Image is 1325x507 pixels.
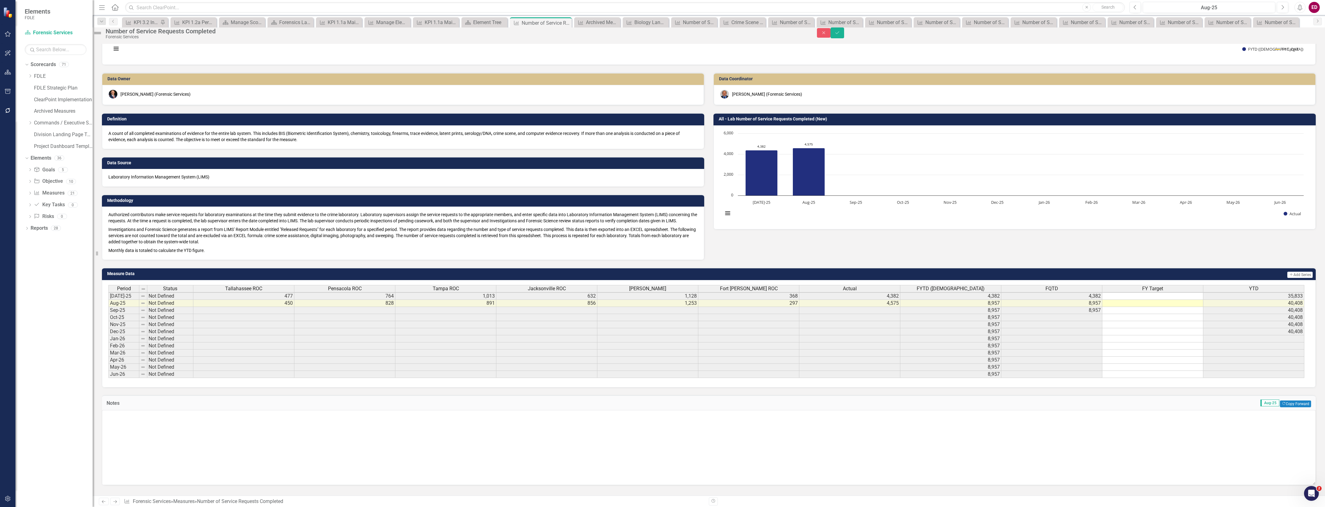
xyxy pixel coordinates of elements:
text: 6,000 [724,130,733,136]
td: 8,957 [1001,307,1102,314]
a: Measures [173,498,195,504]
td: May-26 [108,364,139,371]
td: Not Defined [147,364,193,371]
td: 828 [294,300,395,307]
img: 8DAGhfEEPCf229AAAAAElFTkSuQmCC [141,343,145,348]
text: May-26 [1226,199,1240,205]
div: 36 [54,155,64,161]
a: Key Tasks [34,201,65,208]
text: Nov-25 [944,199,957,205]
td: 450 [193,300,294,307]
span: 2 [1317,486,1322,491]
h3: Data Source [107,161,701,165]
td: Not Defined [147,321,193,328]
td: Not Defined [147,335,193,342]
span: Aug-25 [1260,400,1279,406]
a: Number of Service Requests Completed [1109,19,1152,26]
div: Number of Service Requests Completed [1022,19,1055,26]
span: 😐 [102,443,111,455]
span: Tallahassee ROC [225,286,262,291]
td: 8,957 [900,364,1001,371]
div: [PERSON_NAME] (Forensic Services) [732,91,802,97]
span: Period [117,286,131,291]
td: 40,408 [1203,328,1304,335]
td: Oct-25 [108,314,139,321]
a: KPI 1.1a Maintain a positive laboratory capacity score based on effective forensic staff. (Copy) [414,19,457,26]
div: 0 [68,202,78,207]
td: [DATE]-25 [108,292,139,300]
button: Search [1092,3,1123,12]
span: Actual [843,286,857,291]
text: Aug-25 [802,199,815,205]
img: 8DAGhfEEPCf229AAAAAElFTkSuQmCC [141,372,145,377]
span: FYTD ([DEMOGRAPHIC_DATA]) [917,286,985,291]
div: 10 [66,179,76,184]
span: Pensacola ROC [328,286,362,291]
text: 4,382 [757,144,766,149]
text: 2,000 [724,171,733,177]
span: Fort [PERSON_NAME] ROC [720,286,778,291]
img: 8DAGhfEEPCf229AAAAAElFTkSuQmCC [141,315,145,320]
td: 8,957 [900,300,1001,307]
div: Archived Measures [586,19,619,26]
div: Number of Service Requests Completed [1071,19,1104,26]
h3: Definition [107,117,701,121]
h3: All - Lab Number of Service Requests Completed (New) [719,117,1313,121]
td: 764 [294,292,395,300]
div: Number of Service Requests Completed [522,19,570,27]
a: Measures [34,190,64,197]
a: Biology Landing Updater [624,19,667,26]
div: Number of Service Requests Completed [197,498,283,504]
a: Archived Measures [34,108,93,115]
div: 5 [58,167,68,172]
a: Forensic Services [133,498,171,504]
a: Archived Measures [576,19,619,26]
a: Goals [34,166,55,174]
td: Sep-25 [108,307,139,314]
span: Search [1101,5,1115,10]
a: FDLE Strategic Plan [34,85,93,92]
text: 0 [731,192,733,198]
span: Status [163,286,177,291]
div: Biology Landing Updater [634,19,667,26]
div: Close [197,2,208,14]
td: Nov-25 [108,321,139,328]
a: Number of Service Requests Completed [1158,19,1201,26]
span: disappointed reaction [82,443,98,455]
td: 4,575 [799,300,900,307]
input: Search Below... [25,44,86,55]
td: Not Defined [147,350,193,357]
text: Oct-25 [897,199,909,205]
td: 368 [698,292,799,300]
div: Forensic Services [106,35,805,39]
img: 8DAGhfEEPCf229AAAAAElFTkSuQmCC [141,322,145,327]
span: neutral face reaction [98,443,114,455]
span: 😞 [86,443,95,455]
text: Jan-26 [1038,199,1050,205]
span: FQTD [1045,286,1058,291]
text: Dec-25 [991,199,1003,205]
div: ED [1309,2,1320,13]
img: Not Defined [93,28,103,38]
img: 8DAGhfEEPCf229AAAAAElFTkSuQmCC [141,365,145,370]
a: Commands / Executive Support Branch [34,119,93,127]
td: 477 [193,292,294,300]
a: KPI 1.1a Maintain a positive laboratory capacity score based on effective forensic staff. [318,19,360,26]
img: 8DAGhfEEPCf229AAAAAElFTkSuQmCC [141,294,145,299]
path: Jul-25, 4,382. Actual. [746,150,778,195]
text: Jun-26 [1274,199,1286,205]
img: Chris Hendry [720,90,729,98]
img: 8DAGhfEEPCf229AAAAAElFTkSuQmCC [141,308,145,313]
div: Number of Service Requests Completed [974,19,1007,26]
td: Not Defined [147,307,193,314]
a: Number of Service Requests Completed [818,19,861,26]
div: 21 [68,191,78,196]
h3: Methodology [107,198,701,203]
div: Did this answer your question? [7,437,205,444]
a: Division Landing Page Template [34,131,93,138]
div: 71 [59,62,69,67]
td: 8,957 [900,357,1001,364]
div: Chart. Highcharts interactive chart. [720,130,1309,223]
a: Crime Scene Landing Updater [721,19,764,26]
button: Add Series [1287,272,1313,278]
